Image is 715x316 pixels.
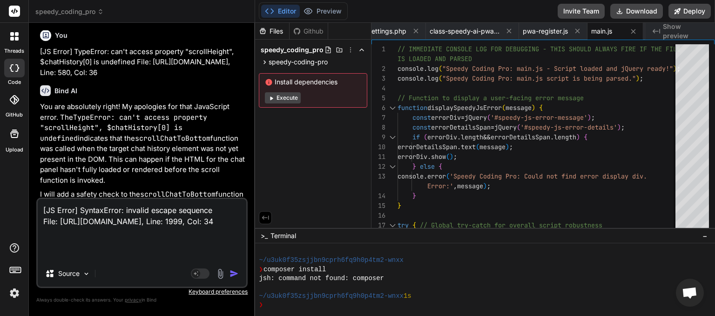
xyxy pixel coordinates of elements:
[398,45,584,53] span: // IMMEDIATE CONSOLE LOG FOR DEBUGGING - THIS SHOU
[263,265,326,274] span: composer install
[398,172,424,180] span: console
[398,94,584,102] span: // Function to display a user-facing error message
[427,172,446,180] span: error
[371,220,385,230] div: 17
[4,47,24,55] label: threads
[427,182,453,190] span: Error:'
[523,27,568,36] span: pwa-register.js
[487,182,491,190] span: ;
[371,103,385,113] div: 6
[261,45,324,55] span: speedy_coding_pro
[40,47,246,78] p: [JS Error] TypeError: can't access property "scrollHeight", $chatHistory[0] is undefined File: [U...
[371,132,385,142] div: 9
[617,123,621,131] span: )
[135,134,210,143] code: scrollChatToBottom
[663,22,708,41] span: Show preview
[371,74,385,83] div: 3
[621,123,625,131] span: ;
[290,27,328,36] div: Github
[461,133,483,141] span: length
[269,57,328,67] span: speedy-coding-pro
[450,172,636,180] span: 'Speedy Coding Pro: Could not find error display d
[412,162,416,171] span: }
[386,162,398,172] div: Click to collapse the range.
[479,143,506,151] span: message
[371,44,385,54] div: 1
[398,221,409,229] span: try
[550,133,554,141] span: .
[215,268,226,279] img: attachment
[255,27,289,36] div: Files
[636,74,640,82] span: )
[371,93,385,103] div: 5
[487,113,491,122] span: (
[371,211,385,220] div: 16
[398,55,472,63] span: IS LOADED AND PARSED
[424,74,427,82] span: .
[532,103,535,112] span: )
[558,4,605,19] button: Invite Team
[38,199,246,261] textarea: [JS Error] SyntaxError: invalid escape sequence File: [URL][DOMAIN_NAME], Line: 1999, Col: 34
[628,64,673,73] span: uery ready!"
[457,133,461,141] span: .
[140,190,216,199] code: scrollChatToBottom
[427,74,438,82] span: log
[446,172,450,180] span: (
[371,142,385,152] div: 10
[554,133,576,141] span: length
[520,123,617,131] span: '#speedy-js-error-details'
[398,64,424,73] span: console
[371,83,385,93] div: 4
[427,152,431,161] span: .
[40,189,246,221] p: I will add a safety check to the function in to ensure the element exists before attempting to ac...
[270,231,296,240] span: Terminal
[371,172,385,181] div: 13
[54,86,77,96] h6: Bind AI
[371,201,385,211] div: 15
[491,123,494,131] span: =
[494,123,517,131] span: jQuery
[430,27,499,36] span: class-speedy-ai-pwa-integration.php
[412,113,431,122] span: const
[424,172,427,180] span: .
[259,256,404,265] span: ~/u3uk0f35zsjjbn9cprh6fq9h0p4tm2-wnxx
[36,288,248,295] p: Keyboard preferences
[427,103,502,112] span: displaySpeedyJsError
[431,123,491,131] span: errorDetailsSpan
[668,4,711,19] button: Deploy
[7,285,22,301] img: settings
[431,152,446,161] span: show
[587,113,591,122] span: )
[398,152,427,161] span: errorDiv
[628,74,636,82] span: ."
[420,221,602,229] span: // Global try-catch for overall script robustness
[259,274,384,283] span: jsh: command not found: composer
[371,162,385,172] div: 12
[371,152,385,162] div: 11
[259,301,263,309] span: ❯
[591,113,595,122] span: ;
[259,265,263,274] span: ❯
[610,4,663,19] button: Download
[457,143,461,151] span: .
[40,113,211,143] code: TypeError: can't access property "scrollHeight", $chatHistory[0] is undefined
[465,113,487,122] span: jQuery
[491,113,587,122] span: '#speedy-js-error-message'
[491,133,550,141] span: errorDetailsSpan
[259,292,404,301] span: ~/u3uk0f35zsjjbn9cprh6fq9h0p4tm2-wnxx
[398,201,401,210] span: }
[412,221,416,229] span: {
[412,123,431,131] span: const
[640,74,643,82] span: ;
[506,143,509,151] span: )
[339,27,406,36] span: tab-pwa-settings.php
[265,77,361,87] span: Install dependencies
[676,279,704,307] a: Open chat
[300,5,345,18] button: Preview
[636,172,647,180] span: iv.
[261,5,300,18] button: Editor
[82,270,90,278] img: Pick Models
[35,7,104,16] span: speedy_coding_pro
[8,78,21,86] label: code
[398,143,457,151] span: errorDetailsSpan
